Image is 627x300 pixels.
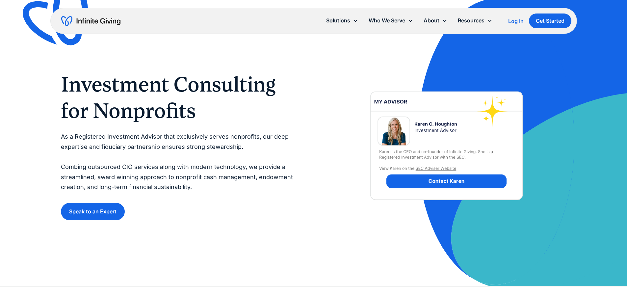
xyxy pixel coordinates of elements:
h1: Investment Consulting for Nonprofits [61,71,300,124]
div: About [424,16,439,25]
div: Who We Serve [369,16,405,25]
div: Log In [508,18,524,24]
img: investment-advisor-nonprofit-financial [358,63,535,228]
a: Speak to an Expert [61,203,125,220]
p: As a Registered Investment Advisor that exclusively serves nonprofits, our deep expertise and fid... [61,132,300,192]
a: Log In [508,17,524,25]
div: Resources [458,16,484,25]
a: Get Started [529,14,571,28]
div: Solutions [326,16,350,25]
